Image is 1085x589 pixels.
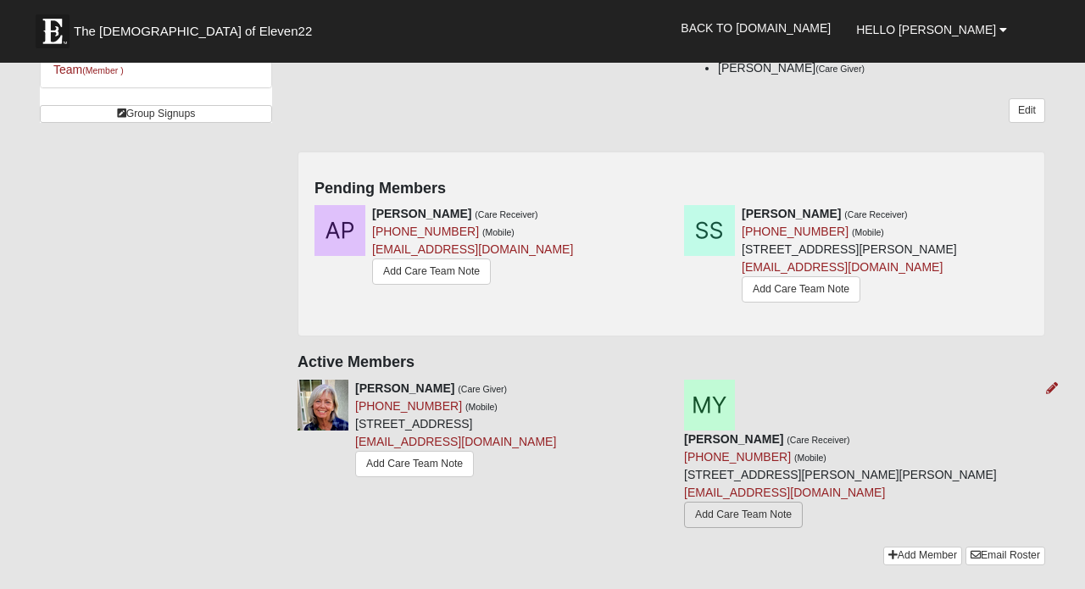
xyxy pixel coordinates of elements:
a: Back to [DOMAIN_NAME] [668,7,843,49]
img: Eleven22 logo [36,14,70,48]
small: (Care Receiver) [787,435,849,445]
a: [EMAIL_ADDRESS][DOMAIN_NAME] [355,435,556,448]
strong: [PERSON_NAME] [355,381,454,395]
span: Hello [PERSON_NAME] [856,23,996,36]
a: Add Member [883,547,962,564]
a: [PHONE_NUMBER] [742,225,849,238]
small: (Care Receiver) [475,209,537,219]
small: (Care Receiver) [844,209,907,219]
span: The [DEMOGRAPHIC_DATA] of Eleven22 [74,23,312,40]
div: [STREET_ADDRESS][PERSON_NAME] [742,205,957,307]
a: Add Care Team Note [372,258,491,285]
a: [EMAIL_ADDRESS][DOMAIN_NAME] [742,260,943,274]
a: The [DEMOGRAPHIC_DATA] of Eleven22 [27,6,366,48]
strong: [PERSON_NAME] [742,207,841,220]
a: [PHONE_NUMBER] [684,450,791,464]
a: Add Care Team Note [684,502,803,528]
small: (Mobile) [794,453,826,463]
a: [PHONE_NUMBER] [372,225,479,238]
a: [EMAIL_ADDRESS][DOMAIN_NAME] [684,486,885,499]
a: [EMAIL_ADDRESS][DOMAIN_NAME] [372,242,573,256]
h4: Active Members [298,353,1045,372]
li: [PERSON_NAME] [718,59,1045,77]
div: [STREET_ADDRESS][PERSON_NAME][PERSON_NAME] [684,431,997,535]
div: [STREET_ADDRESS] [355,380,556,481]
small: (Care Giver) [458,384,507,394]
a: Edit [1009,98,1045,123]
h4: Pending Members [314,180,1028,198]
a: Add Care Team Note [355,451,474,477]
a: [PHONE_NUMBER] [355,399,462,413]
small: (Care Giver) [815,64,865,74]
a: Email Roster [965,547,1045,564]
a: Group Signups [40,105,272,123]
small: (Mobile) [852,227,884,237]
small: (Member ) [82,65,123,75]
a: Hello [PERSON_NAME] [843,8,1020,51]
small: (Mobile) [482,227,515,237]
small: (Mobile) [465,402,498,412]
strong: [PERSON_NAME] [684,432,783,446]
a: Add Care Team Note [742,276,860,303]
strong: [PERSON_NAME] [372,207,471,220]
